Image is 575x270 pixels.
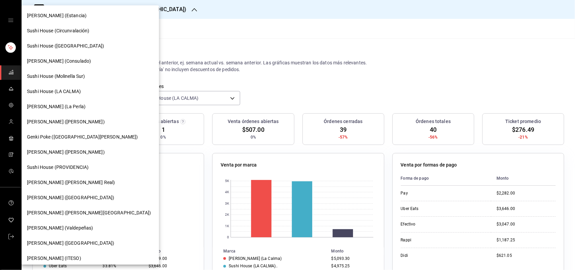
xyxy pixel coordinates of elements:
[27,58,91,65] span: [PERSON_NAME] (Consulado)
[27,149,105,156] span: [PERSON_NAME] ([PERSON_NAME])
[22,251,159,266] div: [PERSON_NAME] (ITESO)
[27,209,151,216] span: [PERSON_NAME] ([PERSON_NAME][GEOGRAPHIC_DATA])
[22,99,159,114] div: [PERSON_NAME] (La Perla)
[22,220,159,236] div: [PERSON_NAME] (Valdepeñas)
[22,160,159,175] div: Sushi House (PROVIDENCIA)
[22,145,159,160] div: [PERSON_NAME] ([PERSON_NAME])
[27,240,114,247] span: [PERSON_NAME] ([GEOGRAPHIC_DATA])
[27,164,89,171] span: Sushi House (PROVIDENCIA)
[27,88,81,95] span: Sushi House (LA CALMA)
[22,114,159,129] div: [PERSON_NAME] ([PERSON_NAME])
[27,255,81,262] span: [PERSON_NAME] (ITESO)
[27,194,114,201] span: [PERSON_NAME] ([GEOGRAPHIC_DATA])
[22,205,159,220] div: [PERSON_NAME] ([PERSON_NAME][GEOGRAPHIC_DATA])
[27,118,105,125] span: [PERSON_NAME] ([PERSON_NAME])
[22,54,159,69] div: [PERSON_NAME] (Consulado)
[22,190,159,205] div: [PERSON_NAME] ([GEOGRAPHIC_DATA])
[27,224,93,232] span: [PERSON_NAME] (Valdepeñas)
[22,236,159,251] div: [PERSON_NAME] ([GEOGRAPHIC_DATA])
[27,103,86,110] span: [PERSON_NAME] (La Perla)
[22,38,159,54] div: Sushi House ([GEOGRAPHIC_DATA])
[22,129,159,145] div: Genki Poke ([GEOGRAPHIC_DATA][PERSON_NAME])
[22,84,159,99] div: Sushi House (LA CALMA)
[27,12,87,19] span: [PERSON_NAME] (Estancia)
[27,133,138,141] span: Genki Poke ([GEOGRAPHIC_DATA][PERSON_NAME])
[27,179,115,186] span: [PERSON_NAME] ([PERSON_NAME] Real)
[27,73,85,80] span: Sushi House (Molinella Sur)
[22,175,159,190] div: [PERSON_NAME] ([PERSON_NAME] Real)
[22,23,159,38] div: Sushi House (Circunvalación)
[27,42,104,50] span: Sushi House ([GEOGRAPHIC_DATA])
[22,8,159,23] div: [PERSON_NAME] (Estancia)
[22,69,159,84] div: Sushi House (Molinella Sur)
[27,27,90,34] span: Sushi House (Circunvalación)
